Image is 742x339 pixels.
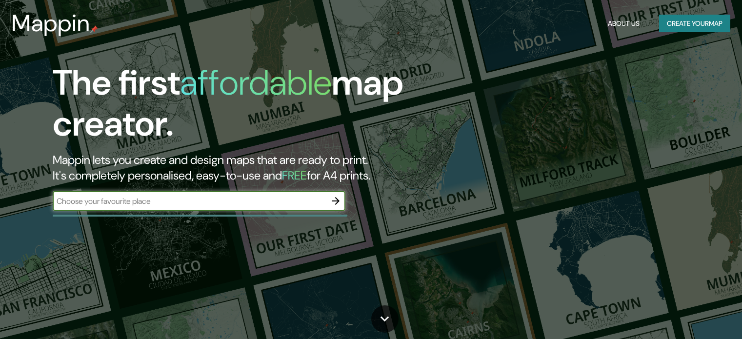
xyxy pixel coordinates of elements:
img: mappin-pin [90,25,98,33]
input: Choose your favourite place [53,196,326,207]
h1: The first map creator. [53,62,424,152]
h5: FREE [282,168,307,183]
button: Create yourmap [659,15,730,33]
button: About Us [604,15,643,33]
h1: affordable [180,60,332,105]
h3: Mappin [12,10,90,37]
h2: Mappin lets you create and design maps that are ready to print. It's completely personalised, eas... [53,152,424,183]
